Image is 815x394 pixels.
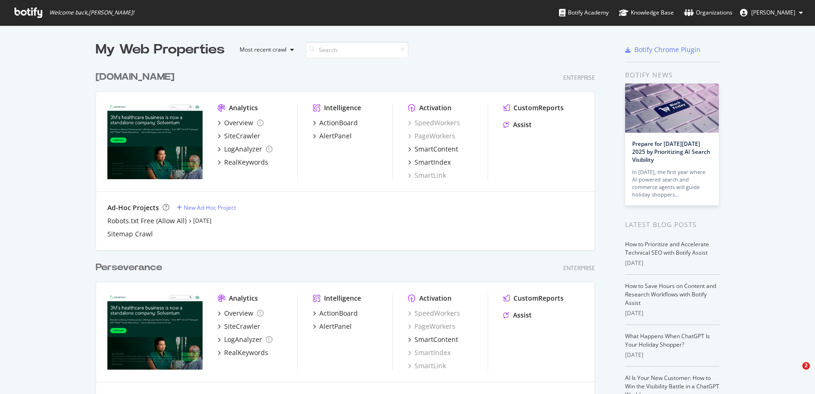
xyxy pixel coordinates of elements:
div: Intelligence [324,103,361,113]
a: SiteCrawler [218,322,260,331]
a: AlertPanel [313,322,352,331]
a: CustomReports [503,103,564,113]
input: Search [305,42,408,58]
div: SiteCrawler [224,131,260,141]
a: Perseverance [96,261,166,274]
a: LogAnalyzer [218,335,272,344]
a: New Ad-Hoc Project [177,204,236,212]
a: Prepare for [DATE][DATE] 2025 by Prioritizing AI Search Visibility [632,140,710,164]
div: SmartContent [415,144,458,154]
a: Overview [218,309,264,318]
div: Enterprise [563,74,595,82]
div: [DOMAIN_NAME] [96,70,174,84]
a: CustomReports [503,294,564,303]
a: SmartIndex [408,158,451,167]
div: Analytics [229,294,258,303]
a: PageWorkers [408,322,455,331]
a: RealKeywords [218,348,268,357]
div: CustomReports [513,103,564,113]
a: SpeedWorkers [408,118,460,128]
a: [DOMAIN_NAME] [96,70,178,84]
div: LogAnalyzer [224,144,262,154]
div: AlertPanel [319,131,352,141]
div: Activation [419,294,452,303]
a: SmartContent [408,335,458,344]
div: New Ad-Hoc Project [184,204,236,212]
div: Ad-Hoc Projects [107,203,159,212]
div: [DATE] [625,259,719,267]
iframe: Intercom live chat [783,362,806,385]
div: RealKeywords [224,348,268,357]
a: ActionBoard [313,118,358,128]
img: Prepare for Black Friday 2025 by Prioritizing AI Search Visibility [625,83,719,133]
div: Overview [224,309,253,318]
a: Botify Chrome Plugin [625,45,701,54]
div: Botify Chrome Plugin [634,45,701,54]
div: SmartIndex [415,158,451,167]
div: [DATE] [625,351,719,359]
a: Sitemap Crawl [107,229,153,239]
a: SmartIndex [408,348,451,357]
a: AlertPanel [313,131,352,141]
div: Organizations [684,8,732,17]
div: LogAnalyzer [224,335,262,344]
div: Assist [513,120,532,129]
a: ActionBoard [313,309,358,318]
a: SpeedWorkers [408,309,460,318]
a: Assist [503,311,532,320]
div: Overview [224,118,253,128]
span: Travis Yano [751,8,795,16]
div: Activation [419,103,452,113]
a: SmartLink [408,171,446,180]
img: solventum.com [107,103,203,179]
div: SiteCrawler [224,322,260,331]
a: SiteCrawler [218,131,260,141]
a: How to Prioritize and Accelerate Technical SEO with Botify Assist [625,240,709,257]
div: SmartContent [415,335,458,344]
a: Overview [218,118,264,128]
div: Latest Blog Posts [625,220,719,230]
a: Assist [503,120,532,129]
div: CustomReports [513,294,564,303]
a: SmartContent [408,144,458,154]
div: RealKeywords [224,158,268,167]
a: How to Save Hours on Content and Research Workflows with Botify Assist [625,282,716,307]
a: PageWorkers [408,131,455,141]
a: [DATE] [193,217,211,225]
button: Most recent crawl [232,42,298,57]
div: Perseverance [96,261,162,274]
div: Botify news [625,70,719,80]
span: Welcome back, [PERSON_NAME] ! [49,9,134,16]
div: Analytics [229,103,258,113]
a: SmartLink [408,361,446,371]
div: Assist [513,311,532,320]
span: 2 [802,362,810,370]
div: AlertPanel [319,322,352,331]
img: solventum-perserverance.com [107,294,203,370]
div: Knowledge Base [619,8,674,17]
a: What Happens When ChatGPT Is Your Holiday Shopper? [625,332,710,349]
div: Enterprise [563,264,595,272]
div: [DATE] [625,309,719,318]
div: Intelligence [324,294,361,303]
div: In [DATE], the first year where AI-powered search and commerce agents will guide holiday shoppers… [632,168,712,198]
a: Robots.txt Free (Allow All) [107,216,187,226]
div: Botify Academy [559,8,609,17]
div: Most recent crawl [240,47,287,53]
div: ActionBoard [319,118,358,128]
a: RealKeywords [218,158,268,167]
button: [PERSON_NAME] [732,5,810,20]
div: ActionBoard [319,309,358,318]
a: LogAnalyzer [218,144,272,154]
div: My Web Properties [96,40,225,59]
